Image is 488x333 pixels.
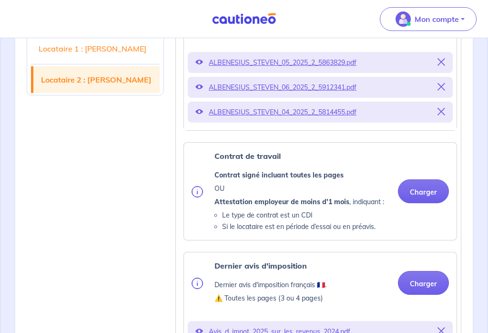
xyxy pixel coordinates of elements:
p: , indiquant : [214,197,384,208]
button: Supprimer [437,106,445,119]
p: ⚠️ Toutes les pages (3 ou 4 pages) [214,293,326,304]
p: Dernier avis d'imposition français 🇫🇷. [214,280,326,291]
strong: Contrat de travail [214,152,281,161]
li: Le type de contrat est un CDI [222,210,384,221]
strong: Attestation employeur de moins d'1 mois [214,198,349,207]
strong: Dernier avis d'imposition [214,261,307,271]
button: Supprimer [437,56,445,70]
img: Cautioneo [208,13,280,25]
strong: Contrat signé incluant toutes les pages [214,171,344,180]
div: categoryName: employment-contract, userCategory: cdi [183,143,457,241]
p: ALBENESIUS_STEVEN_06_2025_2_5912341.pdf [209,81,432,94]
p: ALBENESIUS_STEVEN_05_2025_2_5863829.pdf [209,56,432,70]
button: Voir [195,56,203,70]
img: illu_account_valid_menu.svg [396,11,411,27]
a: Locataire 1 : [PERSON_NAME] [31,36,160,62]
li: Si le locataire est en période d’essai ou en préavis. [222,221,384,233]
p: ALBENESIUS_STEVEN_04_2025_2_5814455.pdf [209,106,432,119]
p: Mon compte [415,13,459,25]
button: Voir [195,81,203,94]
p: OU [214,183,384,195]
button: Supprimer [437,81,445,94]
img: info.svg [192,278,203,290]
button: Voir [195,106,203,119]
button: Charger [398,180,449,204]
button: Charger [398,271,449,295]
button: illu_account_valid_menu.svgMon compte [380,7,477,31]
a: Locataire 2 : [PERSON_NAME] [33,67,160,94]
img: info.svg [192,187,203,198]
